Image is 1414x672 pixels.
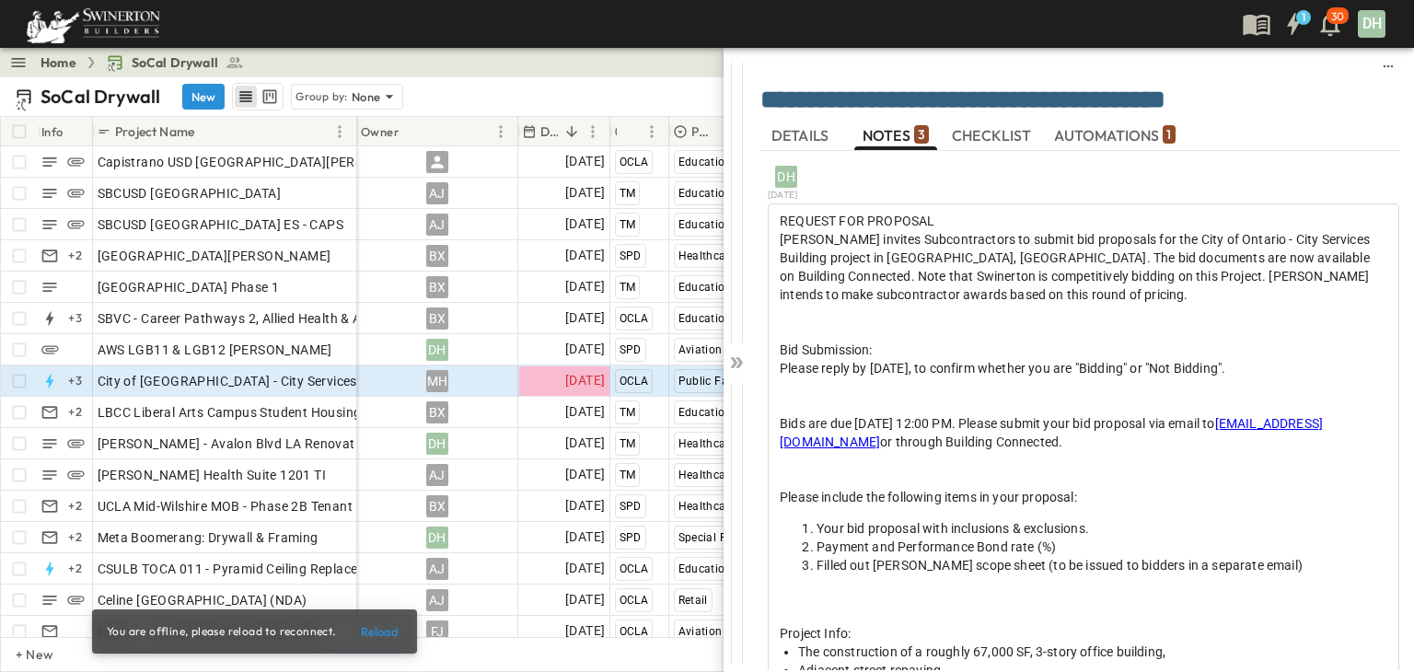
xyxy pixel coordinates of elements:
span: Filled out [PERSON_NAME] scope sheet (to be issued to bidders in a separate email) [817,558,1303,573]
span: CHECKLIST [952,127,1036,144]
div: + 2 [64,495,87,517]
span: Bids are due [DATE] 12:00 PM. Please submit your bid proposal via email to [780,416,1215,431]
button: kanban view [258,86,281,108]
span: SPD [620,343,642,356]
span: The construction of a roughly 67,000 SF, 3-story office building, [798,644,1165,659]
button: sidedrawer-menu [1377,55,1399,77]
span: Please reply by [DATE], to confirm whether you are "Bidding" or "Not Bidding". [780,361,1225,376]
div: Owner [361,106,400,157]
div: AJ [426,182,448,204]
span: Healthcare [678,249,736,262]
span: REQUEST FOR PROPOSAL [780,214,934,228]
p: None [352,87,381,106]
button: Menu [490,121,512,143]
span: SPD [620,249,642,262]
div: AJ [426,214,448,236]
div: BX [426,401,448,423]
span: Celine [GEOGRAPHIC_DATA] (NDA) [98,591,307,609]
h6: 1 [1302,10,1305,25]
div: DH [1358,10,1385,38]
div: AJ [426,464,448,486]
span: UCLA Mid-Wilshire MOB - Phase 2B Tenant Improvements Floors 1-3 100% SD Budget [98,497,609,516]
div: BX [426,276,448,298]
span: [GEOGRAPHIC_DATA][PERSON_NAME] [98,247,331,265]
button: Menu [582,121,604,143]
span: Public Facility [678,375,754,388]
button: Menu [641,121,663,143]
div: DH [426,339,448,361]
span: Project Info: [780,626,851,641]
div: Owner [357,117,518,146]
p: 3 [918,125,925,144]
span: [DATE] [565,620,605,642]
span: [DATE] [565,589,605,610]
p: SoCal Drywall [41,84,160,110]
span: [DATE] [768,188,797,203]
p: + New [16,645,27,664]
div: DH [775,166,797,188]
span: Special Projects [678,531,763,544]
span: Your bid proposal with inclusions & exclusions. [817,521,1089,536]
span: [DATE] [565,339,605,360]
p: Primary Market [691,122,710,141]
div: DH [426,527,448,549]
span: Aviation [678,343,723,356]
nav: breadcrumbs [41,53,255,72]
span: [DATE] [565,370,605,391]
div: + 2 [64,527,87,549]
div: + 2 [64,401,87,423]
span: [DATE] [565,245,605,266]
span: OCLA [620,562,649,575]
span: [DATE] [565,214,605,235]
span: City of [GEOGRAPHIC_DATA] - City Services Building [98,372,410,390]
span: Payment and Performance Bond rate (%) [817,539,1056,554]
span: SBCUSD [GEOGRAPHIC_DATA] [98,184,282,203]
span: Education [678,562,733,575]
span: [DATE] [565,433,605,454]
div: You are offline, please reload to reconnect. [107,615,336,648]
button: Sort [403,122,423,142]
span: [GEOGRAPHIC_DATA] Phase 1 [98,278,280,296]
span: or through Building Connected. [880,434,1062,449]
img: 6c363589ada0b36f064d841b69d3a419a338230e66bb0a533688fa5cc3e9e735.png [22,5,164,43]
span: [EMAIL_ADDRESS][DOMAIN_NAME] [780,416,1323,449]
span: TM [620,281,636,294]
span: [DATE] [565,307,605,329]
span: [DATE] [565,151,605,172]
span: Education [678,406,733,419]
span: [DATE] [565,276,605,297]
span: TM [620,187,636,200]
div: Info [38,117,93,146]
button: Sort [713,122,734,142]
span: SBCUSD [GEOGRAPHIC_DATA] ES - CAPS [98,215,344,234]
span: Healthcare [678,500,736,513]
span: [DATE] [565,558,605,579]
div: DH [426,433,448,455]
button: row view [235,86,257,108]
span: SBVC - Career Pathways 2, Allied Health & Aeronautics Bldg's [98,309,465,328]
span: OCLA [620,594,649,607]
span: Retail [678,594,708,607]
div: + 2 [64,558,87,580]
span: Bid Submission: [780,342,873,357]
span: Education [678,312,733,325]
button: Menu [329,121,351,143]
span: Education [678,281,733,294]
span: SoCal Drywall [132,53,218,72]
span: [DATE] [565,401,605,423]
div: BX [426,495,448,517]
button: Sort [198,122,218,142]
p: Project Name [115,122,194,141]
span: NOTES [863,127,929,144]
span: [PERSON_NAME] - Avalon Blvd LA Renovation and Addition [98,434,455,453]
span: Education [678,156,733,168]
span: SPD [620,531,642,544]
p: Group by: [296,87,348,106]
span: [DATE] [565,182,605,203]
span: Aviation [678,625,723,638]
span: OCLA [620,625,649,638]
div: + 3 [64,370,87,392]
p: 30 [1331,9,1344,24]
span: DETAILS [771,127,832,144]
span: [DATE] [565,464,605,485]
